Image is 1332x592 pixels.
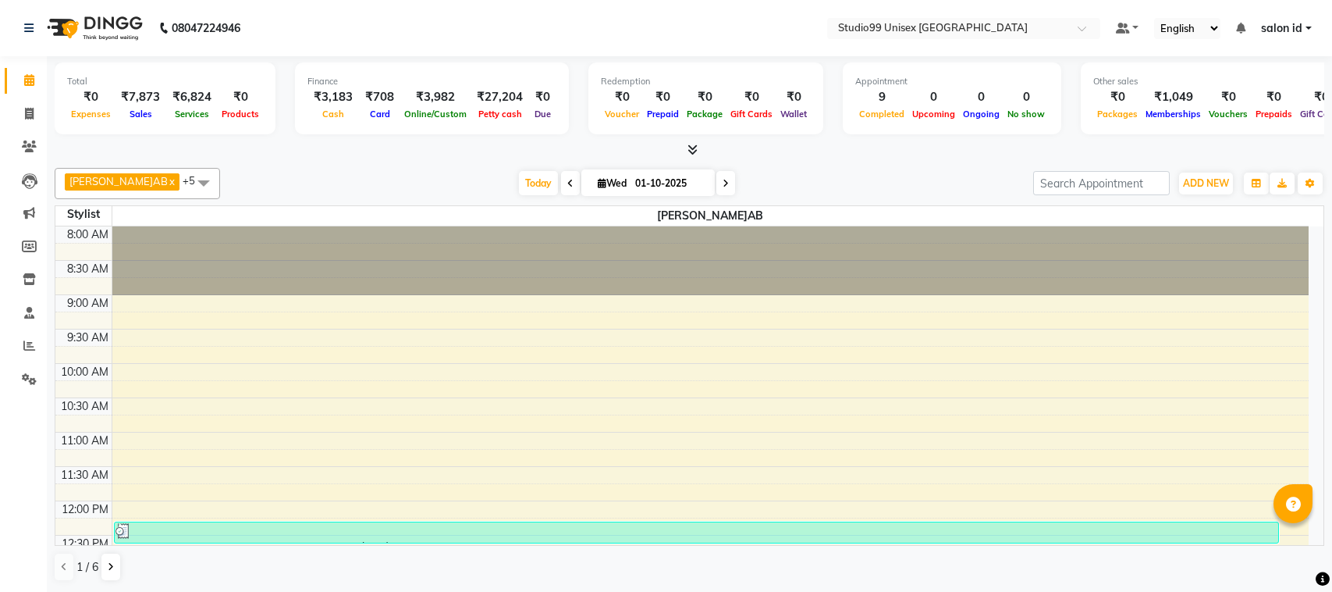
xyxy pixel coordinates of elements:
span: Completed [855,109,908,119]
div: ₹0 [726,88,776,106]
span: 1 / 6 [76,559,98,576]
div: ₹0 [683,88,726,106]
div: ₹6,824 [166,88,218,106]
div: 0 [908,88,959,106]
span: Services [171,109,213,119]
div: 0 [1003,88,1049,106]
span: Products [218,109,263,119]
span: Vouchers [1205,109,1252,119]
div: 9 [855,88,908,106]
div: ₹0 [1093,88,1142,106]
img: logo [40,6,147,50]
span: Wallet [776,109,811,119]
span: [PERSON_NAME]AB [69,175,168,187]
div: 8:00 AM [64,226,112,243]
div: Total [67,75,263,88]
a: x [168,175,175,187]
div: ₹0 [1205,88,1252,106]
div: ₹0 [67,88,115,106]
span: Today [519,171,558,195]
span: Card [366,109,394,119]
div: ₹27,204 [471,88,529,106]
span: No show [1003,109,1049,119]
input: Search Appointment [1033,171,1170,195]
b: 08047224946 [172,6,240,50]
span: Upcoming [908,109,959,119]
span: ADD NEW [1183,177,1229,189]
span: Gift Cards [726,109,776,119]
div: ₹0 [529,88,556,106]
div: ₹708 [359,88,400,106]
div: 9:30 AM [64,330,112,346]
span: [PERSON_NAME]AB [112,206,1309,226]
span: Expenses [67,109,115,119]
div: ₹1,049 [1142,88,1205,106]
div: 9:00 AM [64,295,112,312]
span: Voucher [601,109,643,119]
span: Prepaids [1252,109,1296,119]
span: Package [683,109,726,119]
div: 12:30 PM [59,536,112,552]
span: Cash [318,109,348,119]
div: ₹7,873 [115,88,166,106]
div: ₹0 [601,88,643,106]
div: 8:30 AM [64,261,112,277]
div: ₹0 [776,88,811,106]
span: Packages [1093,109,1142,119]
div: ₹0 [218,88,263,106]
div: 10:30 AM [58,398,112,415]
span: salon id [1261,20,1302,37]
div: Finance [307,75,556,88]
span: Petty cash [474,109,526,119]
input: 2025-10-01 [630,172,709,195]
div: ₹0 [1252,88,1296,106]
span: Memberships [1142,109,1205,119]
span: Ongoing [959,109,1003,119]
div: 0 [959,88,1003,106]
div: 10:00 AM [58,364,112,380]
iframe: chat widget [1266,530,1316,576]
div: Appointment [855,75,1049,88]
div: 12:00 PM [59,501,112,518]
span: Online/Custom [400,109,471,119]
div: 11:00 AM [58,433,112,449]
span: Due [531,109,555,119]
div: VIRENDRA, TK01, 12:15 PM-12:35 PM[PERSON_NAME]rd Trim/ Design [115,522,1278,543]
div: Redemption [601,75,811,88]
div: ₹0 [643,88,683,106]
span: Prepaid [643,109,683,119]
button: ADD NEW [1179,173,1233,194]
div: ₹3,183 [307,88,359,106]
span: Sales [126,109,156,119]
span: Wed [594,177,630,189]
span: +5 [183,174,207,187]
div: ₹3,982 [400,88,471,106]
div: 11:30 AM [58,467,112,483]
div: Stylist [55,206,112,223]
